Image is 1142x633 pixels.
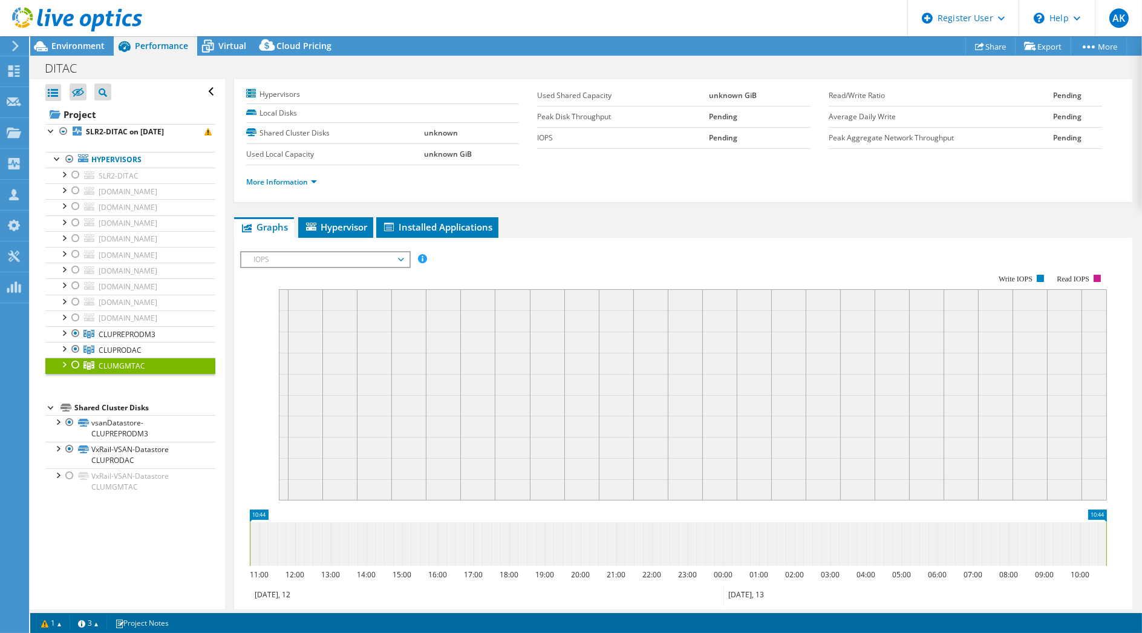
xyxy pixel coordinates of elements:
a: 1 [33,615,70,631]
b: SLR2-DITAC on [DATE] [86,126,164,137]
span: [DOMAIN_NAME] [99,297,157,307]
h1: DITAC [39,62,96,75]
span: Virtual [218,40,246,51]
a: SLR2-DITAC [45,168,215,183]
text: 06:00 [928,569,947,580]
span: [DOMAIN_NAME] [99,313,157,323]
span: IOPS [247,252,403,267]
span: [DOMAIN_NAME] [99,186,157,197]
a: VxRail-VSAN-Datastore CLUMGMTAC [45,468,215,495]
label: Used Local Capacity [246,148,425,160]
span: [DOMAIN_NAME] [99,234,157,244]
text: 01:00 [749,569,768,580]
a: Hypervisors [45,152,215,168]
text: 10:00 [1071,569,1089,580]
text: 15:00 [393,569,411,580]
a: Project Notes [106,615,177,631]
text: 03:00 [821,569,840,580]
a: CLUPREPRODM3 [45,326,215,342]
text: 00:00 [714,569,733,580]
text: 07:00 [964,569,982,580]
a: More Information [246,177,317,187]
span: Cloud Pricing [276,40,331,51]
text: 02:00 [785,569,804,580]
a: [DOMAIN_NAME] [45,199,215,215]
a: SLR2-DITAC on [DATE] [45,124,215,140]
a: [DOMAIN_NAME] [45,295,215,310]
text: 22:00 [642,569,661,580]
text: 04:00 [856,569,875,580]
a: More [1071,37,1127,56]
text: 19:00 [535,569,554,580]
label: Shared Cluster Disks [246,127,425,139]
b: unknown GiB [709,90,757,100]
span: Graphs [240,221,288,233]
span: [DOMAIN_NAME] [99,266,157,276]
text: 05:00 [892,569,911,580]
b: Pending [709,133,737,143]
label: Hypervisors [246,88,425,100]
b: unknown [424,128,458,138]
text: 18:00 [500,569,518,580]
label: Peak Aggregate Network Throughput [829,132,1053,144]
a: [DOMAIN_NAME] [45,263,215,278]
text: 21:00 [607,569,625,580]
span: [DOMAIN_NAME] [99,250,157,260]
label: IOPS [537,132,708,144]
text: 09:00 [1035,569,1054,580]
a: [DOMAIN_NAME] [45,183,215,199]
span: CLUPRODAC [99,345,142,355]
b: unknown GiB [424,149,472,159]
text: 20:00 [571,569,590,580]
text: 14:00 [357,569,376,580]
a: [DOMAIN_NAME] [45,215,215,231]
a: CLUMGMTAC [45,358,215,373]
text: 13:00 [321,569,340,580]
span: Hypervisor [304,221,367,233]
span: [DOMAIN_NAME] [99,218,157,228]
text: 23:00 [678,569,697,580]
text: 12:00 [285,569,304,580]
a: vsanDatastore-CLUPREPRODM3 [45,415,215,442]
label: Peak Disk Throughput [537,111,708,123]
span: [DOMAIN_NAME] [99,281,157,292]
div: Shared Cluster Disks [74,401,215,415]
a: CLUPRODAC [45,342,215,358]
b: Pending [1053,90,1082,100]
label: Used Shared Capacity [537,90,708,102]
span: SLR2-DITAC [99,171,139,181]
a: [DOMAIN_NAME] [45,310,215,326]
a: Export [1015,37,1071,56]
a: Share [965,37,1016,56]
label: Local Disks [246,107,425,119]
b: Pending [1053,133,1082,143]
label: Average Daily Write [829,111,1053,123]
a: Project [45,105,215,124]
a: 3 [70,615,107,631]
text: 17:00 [464,569,483,580]
span: Performance [135,40,188,51]
a: [DOMAIN_NAME] [45,278,215,294]
span: Installed Applications [382,221,492,233]
a: VxRail-VSAN-Datastore CLUPRODAC [45,442,215,468]
text: 08:00 [999,569,1018,580]
text: Read IOPS [1057,275,1089,283]
span: CLUMGMTAC [99,361,145,371]
text: Write IOPS [999,275,1033,283]
span: CLUPREPRODM3 [99,329,155,339]
text: 16:00 [428,569,447,580]
text: 11:00 [250,569,269,580]
label: Read/Write Ratio [829,90,1053,102]
span: Environment [51,40,105,51]
b: Pending [1053,111,1082,122]
svg: \n [1034,13,1045,24]
a: [DOMAIN_NAME] [45,247,215,263]
a: [DOMAIN_NAME] [45,231,215,247]
span: AK [1109,8,1129,28]
b: Pending [709,111,737,122]
span: [DOMAIN_NAME] [99,202,157,212]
